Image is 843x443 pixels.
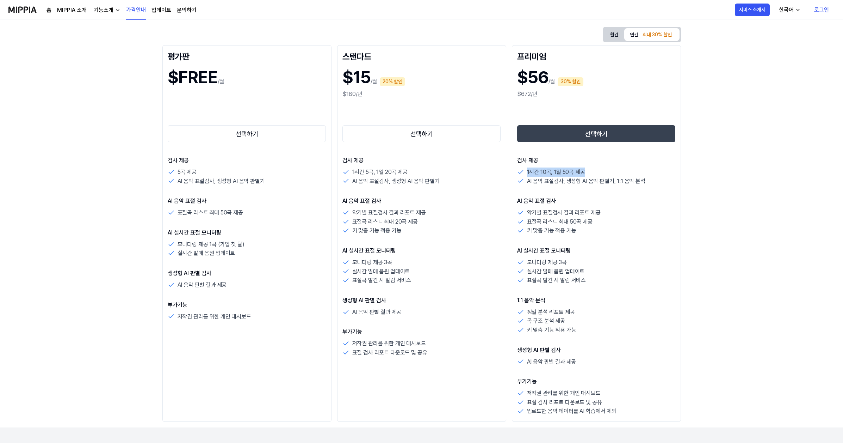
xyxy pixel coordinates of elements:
p: AI 음악 판별 결과 제공 [178,280,227,290]
p: 저작권 관리를 위한 개인 대시보드 [527,389,601,398]
div: 최대 30% 할인 [640,30,674,40]
a: 선택하기 [168,124,326,144]
div: 20% 할인 [380,77,405,86]
p: AI 음악 표절 검사 [517,197,676,205]
p: 악기별 표절검사 결과 리포트 제공 [352,208,426,217]
button: 월간 [605,28,624,41]
p: 키 맞춤 기능 적용 가능 [527,226,576,235]
p: 검사 제공 [168,156,326,165]
p: 저작권 관리를 위한 개인 대시보드 [352,339,426,348]
p: AI 음악 판별 결과 제공 [352,308,402,317]
p: AI 음악 표절검사, 생성형 AI 음악 판별기 [178,177,265,186]
p: 저작권 관리를 위한 개인 대시보드 [178,312,251,321]
button: 연간 [624,28,679,41]
p: 표절곡 리스트 최대 50곡 제공 [178,208,243,217]
p: 생성형 AI 판별 검사 [168,269,326,278]
button: 기능소개 [92,6,120,14]
p: 표절곡 발견 시 알림 서비스 [352,276,411,285]
p: 표절곡 리스트 최대 20곡 제공 [352,217,418,226]
div: 기능소개 [92,6,115,14]
p: /월 [218,77,224,86]
div: $180/년 [342,90,501,98]
p: 부가기능 [517,377,676,386]
button: 한국어 [773,3,805,17]
p: 표절곡 발견 시 알림 서비스 [527,276,586,285]
p: AI 실시간 표절 모니터링 [517,247,676,255]
p: /월 [371,77,377,86]
p: 5곡 제공 [178,168,197,177]
a: 홈 [47,6,51,14]
a: 문의하기 [177,6,197,14]
p: 생성형 AI 판별 검사 [517,346,676,354]
a: 가격안내 [126,0,146,20]
button: 선택하기 [517,125,676,142]
button: 선택하기 [168,125,326,142]
h1: $FREE [168,65,218,90]
p: 모니터링 제공 3곡 [527,258,567,267]
p: 검사 제공 [342,156,501,165]
h1: $56 [517,65,548,90]
p: 검사 제공 [517,156,676,165]
p: 키 맞춤 기능 적용 가능 [352,226,402,235]
div: 평가판 [168,50,326,62]
p: 표절 검사 리포트 다운로드 및 공유 [352,348,427,357]
a: 업데이트 [151,6,171,14]
p: 표절곡 리스트 최대 50곡 제공 [527,217,593,226]
p: 업로드한 음악 데이터를 AI 학습에서 제외 [527,407,616,416]
p: 부가기능 [342,328,501,336]
div: $672/년 [517,90,676,98]
h1: $15 [342,65,371,90]
p: 실시간 발매 음원 업데이트 [352,267,410,276]
p: 실시간 발매 음원 업데이트 [178,249,235,258]
div: 프리미엄 [517,50,676,62]
p: 1:1 음악 분석 [517,296,676,305]
p: AI 실시간 표절 모니터링 [168,229,326,237]
p: AI 음악 판별 결과 제공 [527,357,576,366]
p: /월 [548,77,555,86]
p: 모니터링 제공 1곡 (가입 첫 달) [178,240,244,249]
p: 생성형 AI 판별 검사 [342,296,501,305]
p: AI 실시간 표절 모니터링 [342,247,501,255]
p: AI 음악 표절검사, 생성형 AI 음악 판별기, 1:1 음악 분석 [527,177,645,186]
p: 모니터링 제공 3곡 [352,258,392,267]
img: down [115,7,120,13]
div: 30% 할인 [558,77,583,86]
p: 부가기능 [168,301,326,309]
p: AI 음악 표절 검사 [342,197,501,205]
a: 선택하기 [517,124,676,144]
p: 실시간 발매 음원 업데이트 [527,267,585,276]
button: 서비스 소개서 [735,4,770,16]
p: 키 맞춤 기능 적용 가능 [527,326,576,335]
p: AI 음악 표절검사, 생성형 AI 음악 판별기 [352,177,440,186]
p: 악기별 표절검사 결과 리포트 제공 [527,208,601,217]
button: 선택하기 [342,125,501,142]
a: 선택하기 [342,124,501,144]
p: AI 음악 표절 검사 [168,197,326,205]
a: MIPPIA 소개 [57,6,87,14]
p: 1시간 5곡, 1일 20곡 제공 [352,168,408,177]
p: 표절 검사 리포트 다운로드 및 공유 [527,398,602,407]
p: 곡 구조 분석 제공 [527,316,565,326]
div: 스탠다드 [342,50,501,62]
div: 한국어 [777,6,795,14]
p: 1시간 10곡, 1일 50곡 제공 [527,168,585,177]
p: 정밀 분석 리포트 제공 [527,308,575,317]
